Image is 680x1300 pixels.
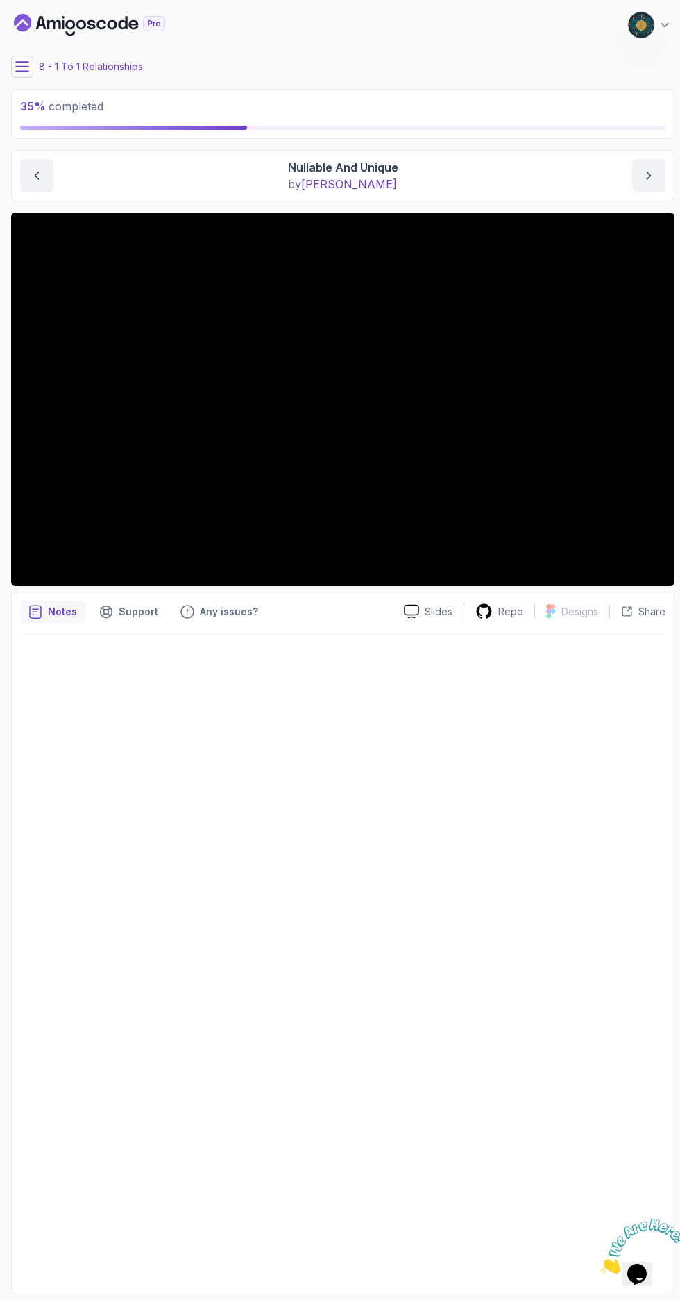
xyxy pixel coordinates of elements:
p: by [288,176,398,192]
button: notes button [20,601,85,623]
button: next content [632,159,665,192]
iframe: 5 - Nullable and Unique [11,212,674,586]
span: [PERSON_NAME] [301,177,397,191]
button: Share [609,605,665,619]
p: Notes [48,605,77,619]
p: Designs [561,605,598,619]
p: Nullable And Unique [288,159,398,176]
p: Repo [498,605,523,619]
p: Slides [425,605,452,619]
a: Dashboard [14,14,197,36]
p: Support [119,605,158,619]
iframe: chat widget [594,1213,680,1279]
button: Support button [91,601,167,623]
p: 8 - 1 To 1 Relationships [39,60,143,74]
img: Chat attention grabber [6,6,92,60]
button: previous content [20,159,53,192]
span: 35 % [20,99,46,113]
img: user profile image [628,12,654,38]
a: Slides [393,604,464,619]
span: completed [20,99,103,113]
p: Any issues? [200,605,258,619]
button: user profile image [627,11,672,39]
a: Repo [464,603,534,620]
p: Share [638,605,665,619]
button: Feedback button [172,601,266,623]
